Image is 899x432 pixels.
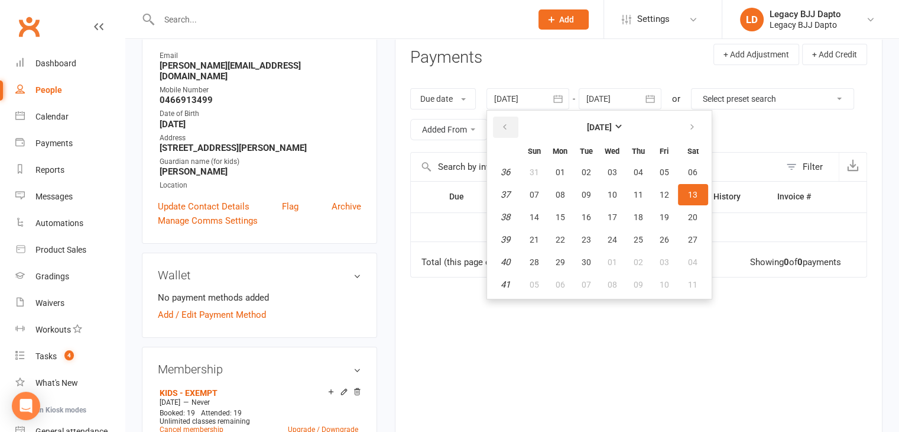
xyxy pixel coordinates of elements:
[770,20,841,30] div: Legacy BJJ Dapto
[608,212,617,222] span: 17
[634,257,643,267] span: 02
[501,234,510,245] em: 39
[652,162,677,183] button: 05
[158,24,361,41] h3: Contact information
[501,257,510,267] em: 40
[160,108,361,120] div: Date of Birth
[548,274,573,295] button: 06
[587,122,612,132] strong: [DATE]
[548,229,573,250] button: 22
[582,212,591,222] span: 16
[501,279,510,290] em: 41
[688,235,697,244] span: 27
[803,160,823,174] div: Filter
[15,183,125,210] a: Messages
[35,165,64,175] div: Reports
[158,291,361,305] li: No payment methods added
[35,192,73,201] div: Messages
[160,388,218,398] a: KIDS - EXEMPT
[548,207,573,228] button: 15
[160,143,361,153] strong: [STREET_ADDRESS][PERSON_NAME]
[160,166,361,177] strong: [PERSON_NAME]
[582,167,591,177] span: 02
[548,184,573,205] button: 08
[528,147,541,156] small: Sunday
[688,190,697,199] span: 13
[634,235,643,244] span: 25
[160,50,361,62] div: Email
[740,8,764,31] div: LD
[157,398,361,407] div: —
[559,15,574,24] span: Add
[713,44,799,65] button: + Add Adjustment
[626,229,651,250] button: 25
[548,252,573,273] button: 29
[410,49,482,67] h3: Payments
[501,212,510,223] em: 38
[411,153,780,181] input: Search by invoice number
[160,119,361,130] strong: [DATE]
[15,370,125,396] a: What's New
[678,274,708,295] button: 11
[652,229,677,250] button: 26
[634,190,643,199] span: 11
[605,147,619,156] small: Wednesday
[14,12,44,41] a: Clubworx
[688,280,697,289] span: 11
[15,263,125,290] a: Gradings
[608,167,617,177] span: 03
[158,308,266,322] a: Add / Edit Payment Method
[626,207,651,228] button: 18
[608,235,617,244] span: 24
[158,214,258,228] a: Manage Comms Settings
[155,11,523,28] input: Search...
[522,229,547,250] button: 21
[530,167,539,177] span: 31
[530,280,539,289] span: 05
[530,190,539,199] span: 07
[582,190,591,199] span: 09
[660,257,669,267] span: 03
[797,257,803,267] strong: 0
[580,147,593,156] small: Tuesday
[802,44,867,65] button: + Add Credit
[626,252,651,273] button: 02
[582,257,591,267] span: 30
[556,235,565,244] span: 22
[160,417,250,425] span: Unlimited classes remaining
[660,235,669,244] span: 26
[688,212,697,222] span: 20
[160,409,195,417] span: Booked: 19
[660,280,669,289] span: 10
[608,257,617,267] span: 01
[600,184,625,205] button: 10
[626,184,651,205] button: 11
[35,85,62,95] div: People
[15,343,125,370] a: Tasks 4
[600,207,625,228] button: 17
[608,190,617,199] span: 10
[548,162,573,183] button: 01
[158,269,361,282] h3: Wallet
[15,130,125,157] a: Payments
[784,257,789,267] strong: 0
[160,60,361,82] strong: [PERSON_NAME][EMAIL_ADDRESS][DOMAIN_NAME]
[556,212,565,222] span: 15
[556,167,565,177] span: 01
[672,92,680,106] div: or
[439,182,486,212] th: Due
[35,59,76,68] div: Dashboard
[160,180,361,191] div: Location
[600,229,625,250] button: 24
[626,162,651,183] button: 04
[678,229,708,250] button: 27
[15,317,125,343] a: Workouts
[15,157,125,183] a: Reports
[522,207,547,228] button: 14
[15,77,125,104] a: People
[410,88,476,109] button: Due date
[35,378,78,388] div: What's New
[634,212,643,222] span: 18
[35,325,71,334] div: Workouts
[634,167,643,177] span: 04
